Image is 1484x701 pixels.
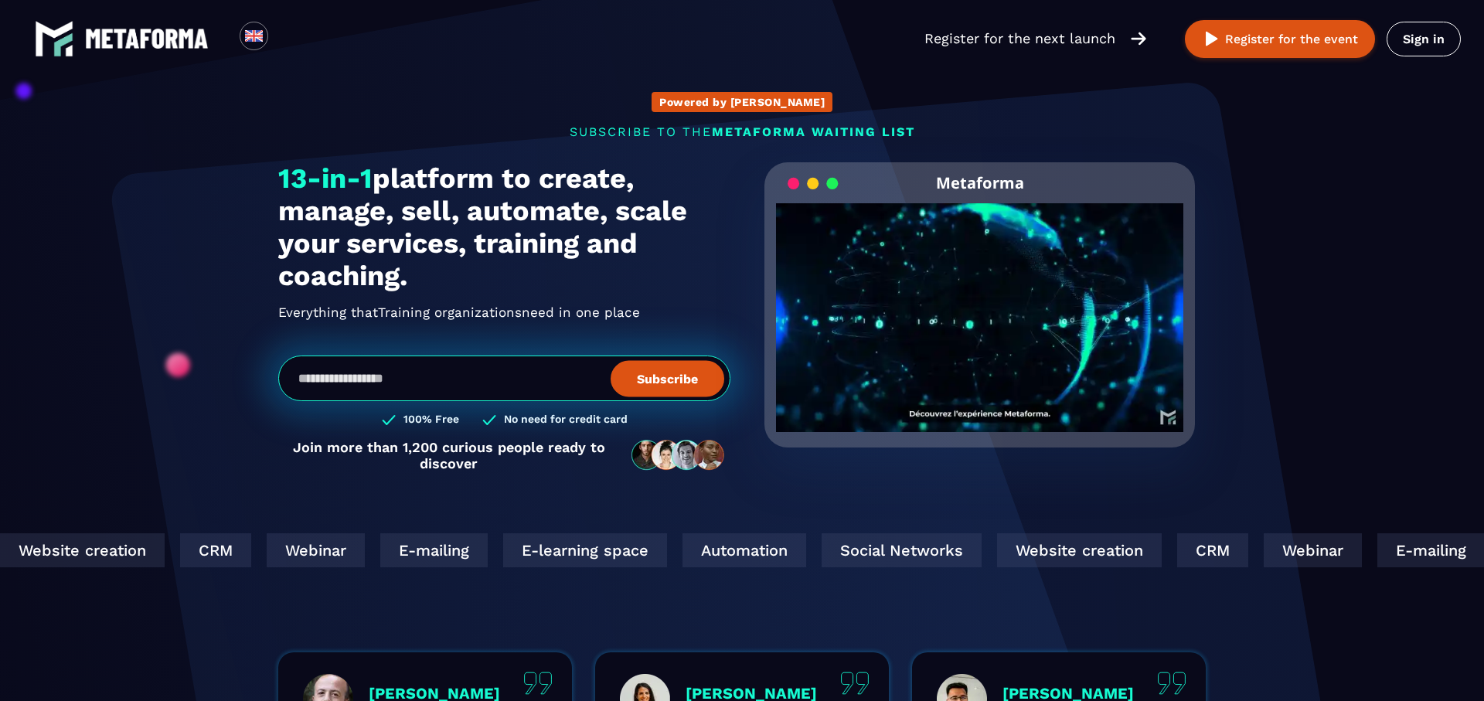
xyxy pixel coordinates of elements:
[504,413,628,427] h3: No need for credit card
[627,439,730,471] img: community-people
[1202,29,1221,49] img: play
[281,29,293,48] input: Search for option
[482,413,496,427] img: checked
[278,162,730,292] h1: platform to create, manage, sell, automate, scale your services, training and coaching.
[712,124,915,139] span: METAFORMA WAITING LIST
[403,413,459,427] h3: 100% Free
[936,162,1024,203] h2: Metaforma
[378,300,522,325] span: Training organizations
[369,533,476,567] div: E-mailing
[776,203,1183,407] video: Your browser does not support the video tag.
[35,19,73,58] img: logo
[1387,22,1461,56] a: Sign in
[840,672,870,695] img: quote
[659,96,825,108] p: Powered by [PERSON_NAME]
[278,439,619,471] p: Join more than 1,200 curious people ready to discover
[244,26,264,46] img: en
[168,533,240,567] div: CRM
[1252,533,1350,567] div: Webinar
[255,533,353,567] div: Webinar
[611,360,724,396] button: Subscribe
[278,300,730,325] h2: Everything that need in one place
[1131,30,1146,47] img: arrow-right
[85,29,209,49] img: logo
[810,533,970,567] div: Social Networks
[492,533,655,567] div: E-learning space
[523,672,553,695] img: quote
[278,162,373,195] span: 13-in-1
[278,124,1206,139] p: SUBSCRIBE TO THE
[382,413,396,427] img: checked
[985,533,1150,567] div: Website creation
[924,28,1115,49] p: Register for the next launch
[1185,20,1375,58] button: Register for the event
[1366,533,1473,567] div: E-mailing
[1166,533,1237,567] div: CRM
[788,176,839,191] img: loading
[671,533,795,567] div: Automation
[1157,672,1186,695] img: quote
[268,22,306,56] div: Search for option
